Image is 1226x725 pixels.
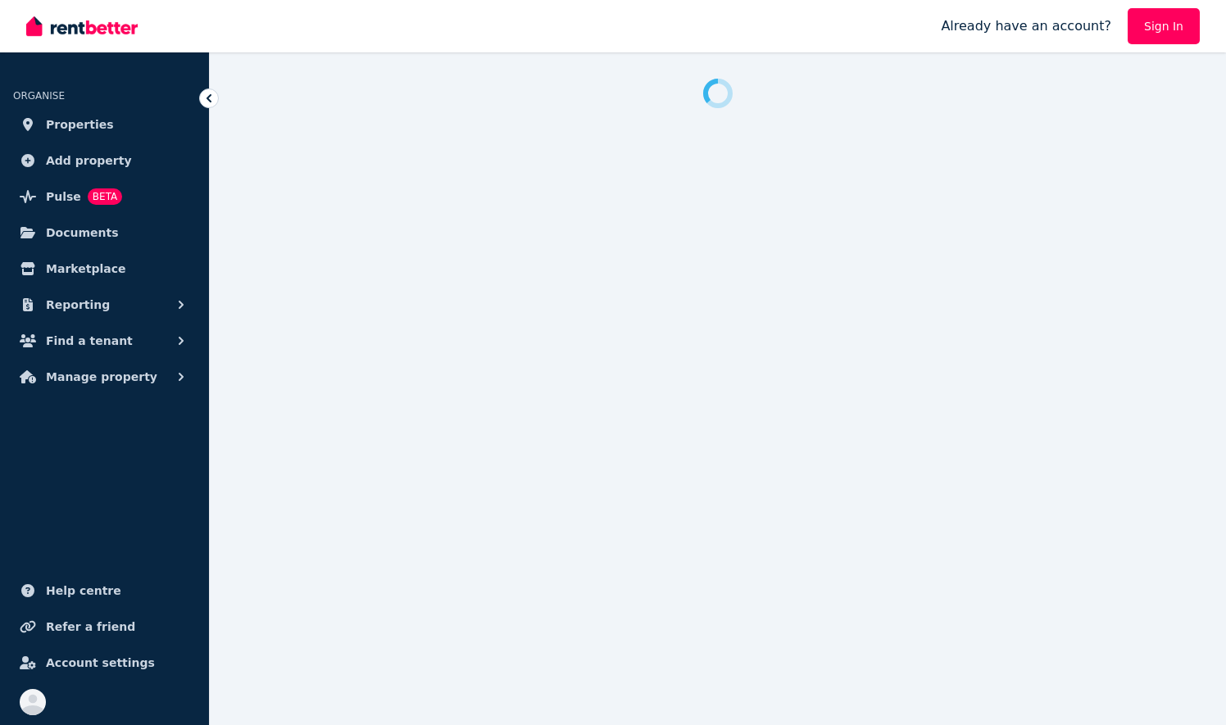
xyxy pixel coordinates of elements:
span: Reporting [46,295,110,315]
span: Find a tenant [46,331,133,351]
a: Marketplace [13,252,196,285]
img: RentBetter [26,14,138,39]
a: Sign In [1128,8,1200,44]
span: Account settings [46,653,155,673]
a: Refer a friend [13,610,196,643]
span: Pulse [46,187,81,206]
span: Properties [46,115,114,134]
span: ORGANISE [13,90,65,102]
a: Add property [13,144,196,177]
a: Properties [13,108,196,141]
span: Marketplace [46,259,125,279]
span: Refer a friend [46,617,135,637]
a: PulseBETA [13,180,196,213]
button: Reporting [13,288,196,321]
a: Documents [13,216,196,249]
button: Manage property [13,360,196,393]
span: Documents [46,223,119,242]
a: Help centre [13,574,196,607]
span: Add property [46,151,132,170]
span: BETA [88,188,122,205]
span: Manage property [46,367,157,387]
a: Account settings [13,646,196,679]
span: Already have an account? [941,16,1111,36]
button: Find a tenant [13,324,196,357]
span: Help centre [46,581,121,600]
